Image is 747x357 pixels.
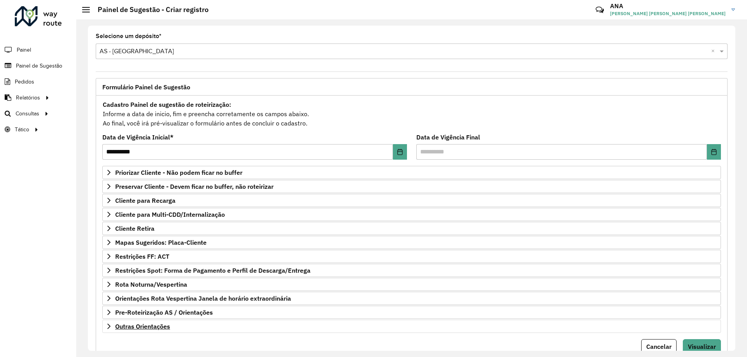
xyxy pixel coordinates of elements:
[102,180,721,193] a: Preservar Cliente - Devem ficar no buffer, não roteirizar
[707,144,721,160] button: Choose Date
[102,278,721,291] a: Rota Noturna/Vespertina
[15,125,29,134] span: Tático
[102,208,721,221] a: Cliente para Multi-CDD/Internalização
[610,2,726,10] h3: ANA
[591,2,608,18] a: Contato Rápido
[115,239,207,246] span: Mapas Sugeridos: Placa-Cliente
[688,343,716,350] span: Visualizar
[646,343,672,350] span: Cancelar
[90,5,209,14] h2: Painel de Sugestão - Criar registro
[641,339,677,354] button: Cancelar
[102,236,721,249] a: Mapas Sugeridos: Placa-Cliente
[16,94,40,102] span: Relatórios
[102,320,721,333] a: Outras Orientações
[610,10,726,17] span: [PERSON_NAME] [PERSON_NAME] [PERSON_NAME]
[115,197,175,204] span: Cliente para Recarga
[416,132,480,142] label: Data de Vigência Final
[115,183,274,190] span: Preservar Cliente - Devem ficar no buffer, não roteirizar
[102,264,721,277] a: Restrições Spot: Forma de Pagamento e Perfil de Descarga/Entrega
[711,47,718,56] span: Clear all
[115,169,242,176] span: Priorizar Cliente - Não podem ficar no buffer
[115,281,187,287] span: Rota Noturna/Vespertina
[115,253,169,259] span: Restrições FF: ACT
[96,31,161,41] label: Selecione um depósito
[115,211,225,218] span: Cliente para Multi-CDD/Internalização
[16,62,62,70] span: Painel de Sugestão
[115,267,310,273] span: Restrições Spot: Forma de Pagamento e Perfil de Descarga/Entrega
[393,144,407,160] button: Choose Date
[102,132,174,142] label: Data de Vigência Inicial
[103,101,231,108] strong: Cadastro Painel de sugestão de roteirização:
[102,306,721,319] a: Pre-Roteirização AS / Orientações
[102,250,721,263] a: Restrições FF: ACT
[15,78,34,86] span: Pedidos
[115,225,154,232] span: Cliente Retira
[102,99,721,128] div: Informe a data de inicio, fim e preencha corretamente os campos abaixo. Ao final, você irá pré-vi...
[102,166,721,179] a: Priorizar Cliente - Não podem ficar no buffer
[102,222,721,235] a: Cliente Retira
[115,309,213,315] span: Pre-Roteirização AS / Orientações
[102,194,721,207] a: Cliente para Recarga
[102,292,721,305] a: Orientações Rota Vespertina Janela de horário extraordinária
[17,46,31,54] span: Painel
[16,110,39,118] span: Consultas
[115,295,291,301] span: Orientações Rota Vespertina Janela de horário extraordinária
[683,339,721,354] button: Visualizar
[115,323,170,329] span: Outras Orientações
[102,84,190,90] span: Formulário Painel de Sugestão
